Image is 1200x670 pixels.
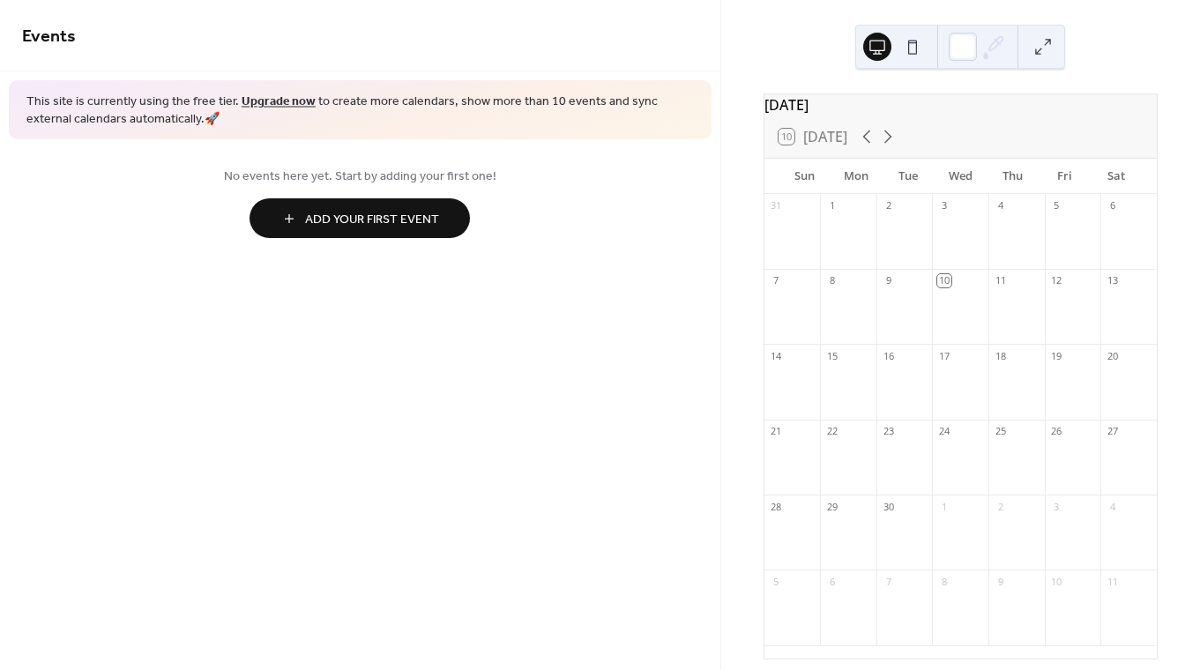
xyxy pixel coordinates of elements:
[1106,199,1119,212] div: 6
[770,274,783,287] div: 7
[825,274,839,287] div: 8
[831,159,883,194] div: Mon
[937,349,950,362] div: 17
[1106,575,1119,588] div: 11
[1106,425,1119,438] div: 27
[22,167,698,186] span: No events here yet. Start by adding your first one!
[305,211,439,229] span: Add Your First Event
[937,274,950,287] div: 10
[764,94,1157,115] div: [DATE]
[883,159,935,194] div: Tue
[26,93,694,128] span: This site is currently using the free tier. to create more calendars, show more than 10 events an...
[770,575,783,588] div: 5
[22,198,698,238] a: Add Your First Event
[250,198,470,238] button: Add Your First Event
[825,349,839,362] div: 15
[1050,199,1063,212] div: 5
[22,19,76,54] span: Events
[825,199,839,212] div: 1
[1050,274,1063,287] div: 12
[937,575,950,588] div: 8
[1091,159,1143,194] div: Sat
[882,274,895,287] div: 9
[779,159,831,194] div: Sun
[1106,500,1119,513] div: 4
[882,425,895,438] div: 23
[882,349,895,362] div: 16
[770,349,783,362] div: 14
[994,274,1007,287] div: 11
[825,425,839,438] div: 22
[994,500,1007,513] div: 2
[994,349,1007,362] div: 18
[987,159,1039,194] div: Thu
[937,199,950,212] div: 3
[937,425,950,438] div: 24
[935,159,987,194] div: Wed
[882,199,895,212] div: 2
[937,500,950,513] div: 1
[1106,349,1119,362] div: 20
[825,575,839,588] div: 6
[882,575,895,588] div: 7
[770,500,783,513] div: 28
[770,199,783,212] div: 31
[882,500,895,513] div: 30
[994,425,1007,438] div: 25
[994,199,1007,212] div: 4
[242,90,316,114] a: Upgrade now
[1050,349,1063,362] div: 19
[1050,425,1063,438] div: 26
[825,500,839,513] div: 29
[770,425,783,438] div: 21
[1039,159,1091,194] div: Fri
[1050,575,1063,588] div: 10
[1050,500,1063,513] div: 3
[994,575,1007,588] div: 9
[1106,274,1119,287] div: 13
